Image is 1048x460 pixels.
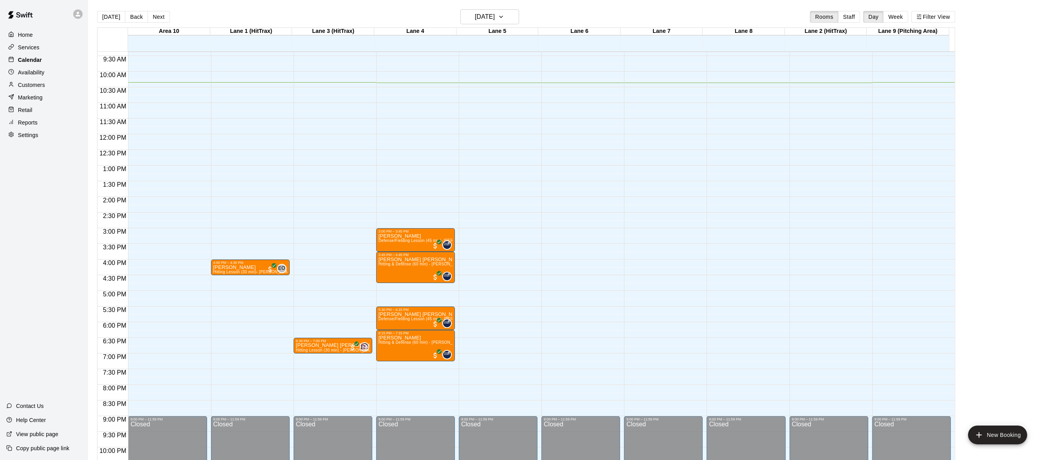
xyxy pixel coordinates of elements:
span: 4:00 PM [101,260,128,266]
a: Reports [6,117,82,128]
span: All customers have paid [431,352,439,359]
div: 3:45 PM – 4:45 PM [379,253,453,257]
span: Defense/Fielding Lesson (45 min)- [PERSON_NAME] [379,238,478,243]
span: 10:30 AM [98,87,128,94]
span: 3:00 PM [101,228,128,235]
p: Settings [18,131,38,139]
button: [DATE] [460,9,519,24]
div: Lane 6 [538,28,621,35]
p: Help Center [16,416,46,424]
span: 1:30 PM [101,181,128,188]
span: Hitting & Defense (60 min) - [PERSON_NAME] [379,262,465,266]
p: Reports [18,119,38,126]
div: 4:00 PM – 4:30 PM: Callihan Gaskins [211,260,290,275]
span: 9:30 PM [101,432,128,438]
div: 9:00 PM – 11:59 PM [792,417,866,421]
img: Jose Polanco [443,272,451,280]
span: 5:00 PM [101,291,128,298]
span: Eric Opelski [280,264,287,273]
div: 9:00 PM – 11:59 PM [626,417,700,421]
span: Defense/Fielding Lesson (45 min)- [PERSON_NAME] [379,317,478,321]
a: Customers [6,79,82,91]
span: 3:30 PM [101,244,128,251]
div: Jose Polanco [442,319,452,328]
span: Jose Polanco [446,272,452,281]
div: 9:00 PM – 11:59 PM [709,417,783,421]
button: [DATE] [97,11,125,23]
span: 4:30 PM [101,275,128,282]
span: Hitting & Defense (60 min) - [PERSON_NAME] [379,340,465,345]
span: All customers have paid [431,242,439,250]
div: Lane 1 (HitTrax) [210,28,292,35]
span: 8:00 PM [101,385,128,391]
a: Calendar [6,54,82,66]
span: 6:30 PM [101,338,128,345]
span: 12:30 PM [97,150,128,157]
div: 6:30 PM – 7:00 PM [296,339,370,343]
div: 6:15 PM – 7:15 PM: Hitting & Defense (60 min) - Jose Polanco [376,330,455,361]
span: Hitting Lesson (30 min)- [PERSON_NAME] [213,270,293,274]
span: Jose Polanco [446,350,452,359]
div: Marketing [6,92,82,103]
img: Jose Polanco [443,241,451,249]
span: Jose Polanco [446,240,452,250]
button: Filter View [911,11,955,23]
div: 9:00 PM – 11:59 PM [213,417,287,421]
div: Lane 4 [374,28,456,35]
button: Day [863,11,884,23]
span: All customers have paid [431,273,439,281]
span: 8:30 PM [101,400,128,407]
div: 4:00 PM – 4:30 PM [213,261,287,265]
div: 5:30 PM – 6:15 PM: Wells Payne [376,307,455,330]
div: 9:00 PM – 11:59 PM [379,417,453,421]
div: 9:00 PM – 11:59 PM [296,417,370,421]
img: Jose Polanco [443,319,451,327]
span: 12:00 PM [97,134,128,141]
div: Jose Polanco [442,350,452,359]
a: Retail [6,104,82,116]
img: Michael Johnson [361,343,368,351]
p: View public page [16,430,58,438]
div: 9:00 PM – 11:59 PM [130,417,204,421]
span: Hitting Lesson (30 min) - [PERSON_NAME] [296,348,377,352]
h6: [DATE] [475,11,495,22]
a: Settings [6,129,82,141]
span: Michael Johnson [363,342,369,352]
div: Lane 8 [703,28,785,35]
span: 2:00 PM [101,197,128,204]
div: Michael Johnson [360,342,369,352]
p: Customers [18,81,45,89]
span: All customers have paid [266,265,274,273]
div: Lane 3 (HitTrax) [292,28,374,35]
span: 11:00 AM [98,103,128,110]
button: Week [883,11,908,23]
span: 10:00 AM [98,72,128,78]
img: Jose Polanco [443,351,451,359]
a: Home [6,29,82,41]
div: 5:30 PM – 6:15 PM [379,308,453,312]
p: Copy public page link [16,444,69,452]
span: 2:30 PM [101,213,128,219]
div: 3:00 PM – 3:45 PM: Talan Webster [376,228,455,252]
p: Calendar [18,56,42,64]
div: Lane 5 [456,28,539,35]
a: Services [6,41,82,53]
div: 6:15 PM – 7:15 PM [379,331,453,335]
p: Contact Us [16,402,44,410]
span: 7:30 PM [101,369,128,376]
div: Jose Polanco [442,240,452,250]
div: 9:00 PM – 11:59 PM [875,417,949,421]
div: 9:00 PM – 11:59 PM [461,417,535,421]
div: 3:45 PM – 4:45 PM: Hitting & Defense (60 min) - Jose Polanco [376,252,455,283]
a: Availability [6,67,82,78]
span: 9:30 AM [101,56,128,63]
p: Home [18,31,33,39]
div: Area 10 [128,28,210,35]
